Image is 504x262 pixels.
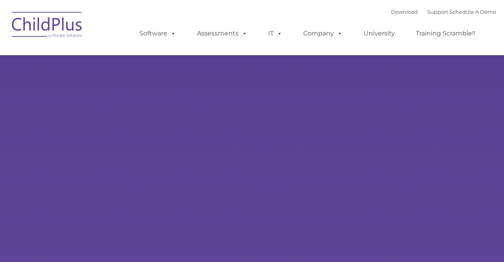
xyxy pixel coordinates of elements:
a: Schedule A Demo [450,9,496,15]
a: University [356,26,403,41]
font: | [391,9,496,15]
a: Software [132,26,184,41]
img: ChildPlus by Procare Solutions [8,6,87,46]
a: Download [391,9,418,15]
a: Support [427,9,448,15]
a: Company [295,26,350,41]
a: Training Scramble!! [408,26,483,41]
a: IT [260,26,290,41]
a: Assessments [189,26,255,41]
